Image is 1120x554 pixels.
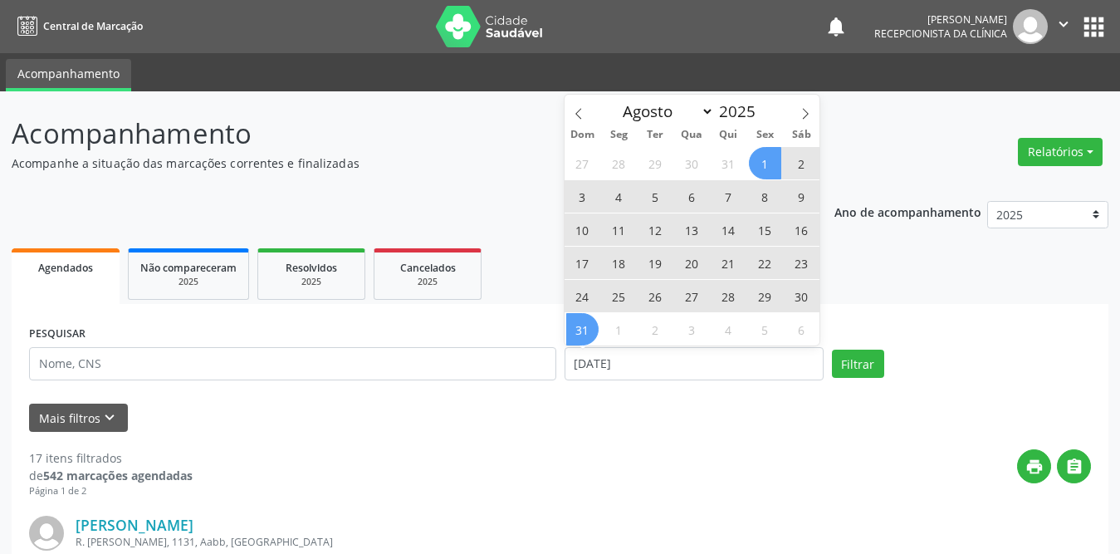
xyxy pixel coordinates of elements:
span: Agosto 13, 2025 [676,213,708,246]
span: Agosto 28, 2025 [712,280,745,312]
p: Acompanhe a situação das marcações correntes e finalizadas [12,154,780,172]
span: Seg [600,130,637,140]
span: Agosto 26, 2025 [639,280,672,312]
span: Sáb [783,130,819,140]
button: Mais filtroskeyboard_arrow_down [29,404,128,433]
p: Ano de acompanhamento [834,201,981,222]
span: Agosto 10, 2025 [566,213,599,246]
span: Agosto 22, 2025 [749,247,781,279]
span: Qui [710,130,746,140]
span: Julho 27, 2025 [566,147,599,179]
span: Setembro 4, 2025 [712,313,745,346]
span: Agosto 30, 2025 [785,280,818,312]
span: Qua [673,130,710,140]
span: Agosto 5, 2025 [639,180,672,213]
span: Agosto 19, 2025 [639,247,672,279]
button: apps [1079,12,1108,42]
span: Agosto 20, 2025 [676,247,708,279]
span: Setembro 6, 2025 [785,313,818,346]
span: Agosto 12, 2025 [639,213,672,246]
i:  [1065,458,1083,476]
span: Setembro 1, 2025 [603,313,635,346]
a: [PERSON_NAME] [76,516,193,534]
span: Dom [565,130,601,140]
a: Central de Marcação [12,12,143,40]
span: Resolvidos [286,261,337,275]
i:  [1054,15,1073,33]
span: Agosto 9, 2025 [785,180,818,213]
div: R. [PERSON_NAME], 1131, Aabb, [GEOGRAPHIC_DATA] [76,535,842,549]
span: Sex [746,130,783,140]
input: Year [714,101,769,122]
strong: 542 marcações agendadas [43,468,193,483]
span: Agosto 29, 2025 [749,280,781,312]
button: Filtrar [832,350,884,378]
span: Não compareceram [140,261,237,275]
span: Agosto 23, 2025 [785,247,818,279]
span: Julho 28, 2025 [603,147,635,179]
span: Agosto 21, 2025 [712,247,745,279]
span: Agendados [38,261,93,275]
span: Agosto 17, 2025 [566,247,599,279]
div: Página 1 de 2 [29,484,193,498]
span: Agosto 16, 2025 [785,213,818,246]
div: [PERSON_NAME] [874,12,1007,27]
span: Recepcionista da clínica [874,27,1007,41]
span: Agosto 1, 2025 [749,147,781,179]
span: Cancelados [400,261,456,275]
span: Central de Marcação [43,19,143,33]
span: Agosto 31, 2025 [566,313,599,346]
input: Selecione um intervalo [565,347,824,380]
button: Relatórios [1018,138,1103,166]
span: Setembro 3, 2025 [676,313,708,346]
span: Agosto 6, 2025 [676,180,708,213]
span: Agosto 18, 2025 [603,247,635,279]
span: Agosto 3, 2025 [566,180,599,213]
img: img [1013,9,1048,44]
span: Agosto 4, 2025 [603,180,635,213]
i: keyboard_arrow_down [100,409,119,427]
span: Julho 30, 2025 [676,147,708,179]
span: Agosto 15, 2025 [749,213,781,246]
span: Agosto 7, 2025 [712,180,745,213]
input: Nome, CNS [29,347,556,380]
span: Setembro 5, 2025 [749,313,781,346]
div: de [29,467,193,484]
div: 2025 [386,276,469,288]
span: Agosto 25, 2025 [603,280,635,312]
button:  [1048,9,1079,44]
div: 2025 [270,276,353,288]
span: Ter [637,130,673,140]
button: print [1017,449,1051,483]
p: Acompanhamento [12,113,780,154]
button:  [1057,449,1091,483]
div: 17 itens filtrados [29,449,193,467]
div: 2025 [140,276,237,288]
a: Acompanhamento [6,59,131,91]
i: print [1025,458,1044,476]
select: Month [615,100,715,123]
span: Agosto 14, 2025 [712,213,745,246]
label: PESQUISAR [29,321,86,347]
button: notifications [824,15,848,38]
span: Julho 31, 2025 [712,147,745,179]
span: Agosto 24, 2025 [566,280,599,312]
span: Agosto 8, 2025 [749,180,781,213]
span: Agosto 27, 2025 [676,280,708,312]
span: Agosto 2, 2025 [785,147,818,179]
span: Setembro 2, 2025 [639,313,672,346]
span: Julho 29, 2025 [639,147,672,179]
span: Agosto 11, 2025 [603,213,635,246]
